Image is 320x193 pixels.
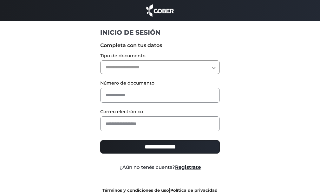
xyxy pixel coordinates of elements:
label: Tipo de documento [100,52,220,59]
h1: INICIO DE SESIÓN [100,28,220,37]
a: Política de privacidad [170,188,218,193]
a: Términos y condiciones de uso [102,188,169,193]
label: Número de documento [100,80,220,86]
label: Completa con tus datos [100,42,220,49]
label: Correo electrónico [100,108,220,115]
a: Registrate [175,164,201,170]
div: ¿Aún no tenés cuenta? [95,164,225,171]
img: cober_marca.png [145,3,176,17]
